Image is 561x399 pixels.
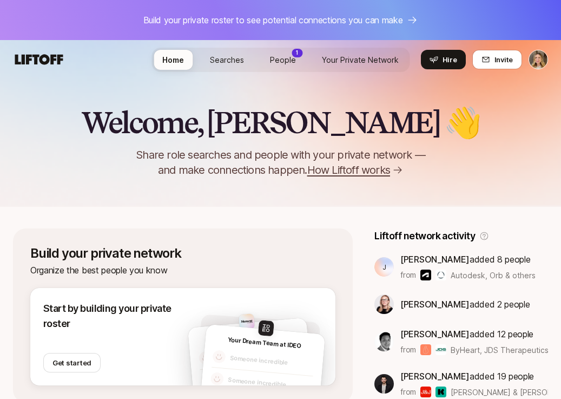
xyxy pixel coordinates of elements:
span: Autodesk, Orb & others [451,270,536,281]
p: added 8 people [400,252,536,266]
img: cf4409be_b547_4200_9ab8_e9d40ddbc4e9.jpg [374,374,394,394]
span: Your Dream Team at IDEO [228,336,302,350]
p: from [400,269,416,282]
p: added 12 people [400,327,548,341]
span: [PERSON_NAME] [400,254,470,265]
span: People [270,55,296,64]
img: Madeline Macartney [529,50,547,69]
p: J [382,264,386,271]
span: Your Private Network [322,55,399,64]
img: default-avatar.svg [212,350,226,364]
img: Kenvue [435,387,446,397]
span: Invite [494,54,513,65]
img: default-avatar.svg [200,373,214,387]
h2: Welcome, [PERSON_NAME] 👋 [81,106,480,139]
p: Build your private network [30,246,335,261]
span: Home [162,55,184,64]
span: [PERSON_NAME] [400,299,470,310]
a: Home [154,50,193,70]
img: Autodesk [420,270,431,280]
img: default-avatar.svg [210,372,225,386]
span: Searches [210,55,244,64]
img: Orb [435,270,446,280]
p: Someone incredible [228,375,313,393]
p: from [400,343,416,356]
a: How Liftoff works [307,162,403,178]
p: Organize the best people you know [30,263,335,277]
span: [PERSON_NAME] [400,329,470,339]
a: Searches [201,50,253,70]
a: Your Private Network [313,50,407,70]
img: 944e2394_202f_45dd_be13_1343af5e241c.jpg [258,320,274,336]
p: Start by building your private roster [43,301,184,331]
p: Build your private roster to see potential connections you can make [143,13,403,27]
button: Hire [421,50,466,69]
img: ACg8ocJ3yWWa2BiUtQ5l5DyjdcDPg1SBVesMeCs_HNw0Clf9RlEMz4Pt=s160-c [374,332,394,351]
img: Johnson & Johnson [420,387,431,397]
span: [PERSON_NAME] [400,371,470,382]
button: Invite [472,50,522,69]
span: Hire [443,54,457,65]
p: Someone incredible [229,353,314,370]
p: from [400,385,416,398]
p: 1 [296,49,298,57]
p: Liftoff network activity [374,228,475,244]
img: 393e8f8d_d81d_4f64_8b80_2d17fba2e2e4.jpg [374,295,394,314]
a: People1 [261,50,305,70]
span: How Liftoff works [307,162,390,178]
button: Get started [43,353,101,372]
img: 55a799f0_a19a_4597_9f16_50fc208f140f.jpg [239,313,255,330]
p: added 19 people [400,369,548,383]
p: added 2 people [400,297,530,311]
img: ByHeart [420,344,431,355]
img: default-avatar.svg [199,351,213,365]
p: Share role searches and people with your private network — and make connections happen. [118,147,443,178]
img: JDS Therapeutics, LLC [435,344,446,355]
